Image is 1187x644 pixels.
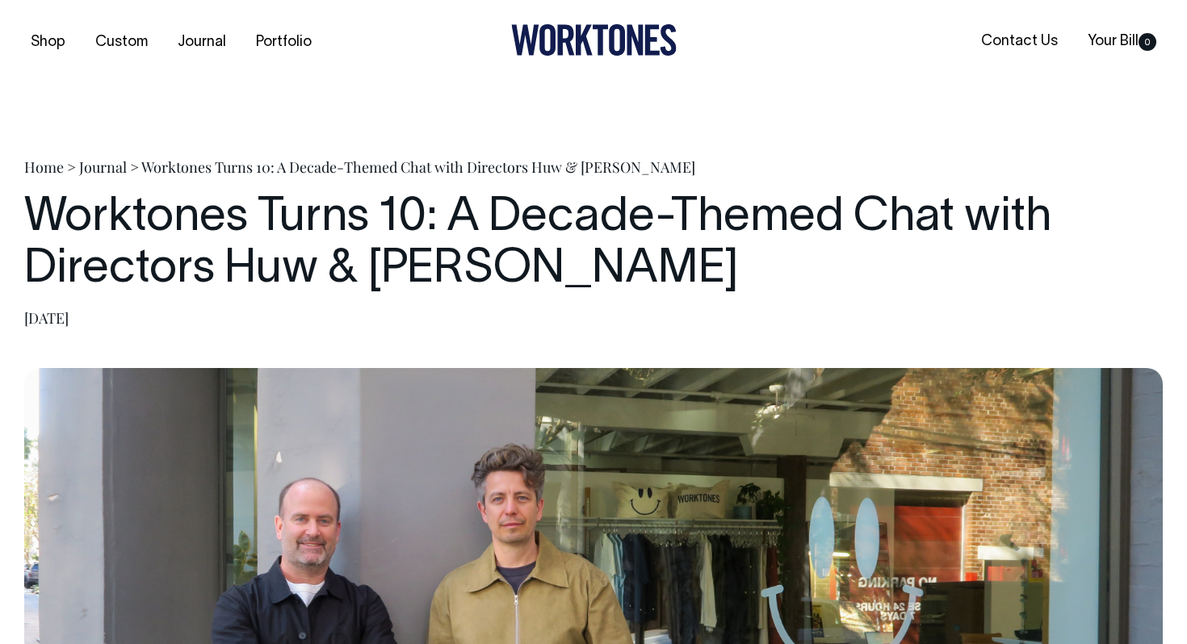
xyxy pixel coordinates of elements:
[141,157,695,177] span: Worktones Turns 10: A Decade-Themed Chat with Directors Huw & [PERSON_NAME]
[975,28,1064,55] a: Contact Us
[250,29,318,56] a: Portfolio
[79,157,127,177] a: Journal
[1139,33,1156,51] span: 0
[24,193,1163,296] h1: Worktones Turns 10: A Decade-Themed Chat with Directors Huw & [PERSON_NAME]
[24,29,72,56] a: Shop
[171,29,233,56] a: Journal
[24,308,69,328] time: [DATE]
[89,29,154,56] a: Custom
[24,157,64,177] a: Home
[67,157,76,177] span: >
[1081,28,1163,55] a: Your Bill0
[130,157,139,177] span: >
